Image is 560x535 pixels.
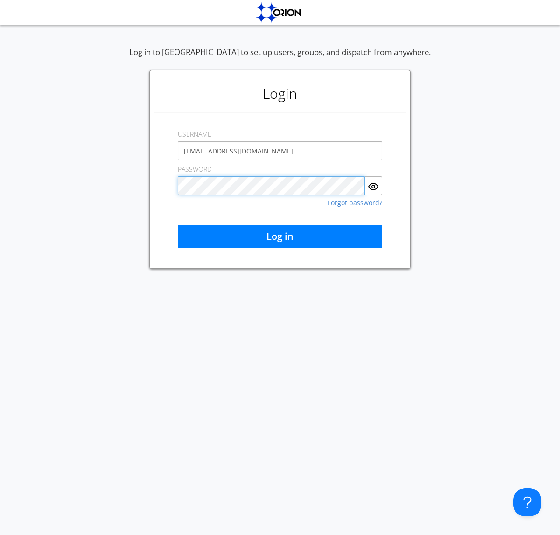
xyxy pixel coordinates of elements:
[178,165,212,174] label: PASSWORD
[154,75,406,112] h1: Login
[178,130,211,139] label: USERNAME
[513,488,541,516] iframe: Toggle Customer Support
[129,47,431,70] div: Log in to [GEOGRAPHIC_DATA] to set up users, groups, and dispatch from anywhere.
[178,225,382,248] button: Log in
[178,176,365,195] input: Password
[328,200,382,206] a: Forgot password?
[368,181,379,192] img: eye.svg
[365,176,382,195] button: Show Password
